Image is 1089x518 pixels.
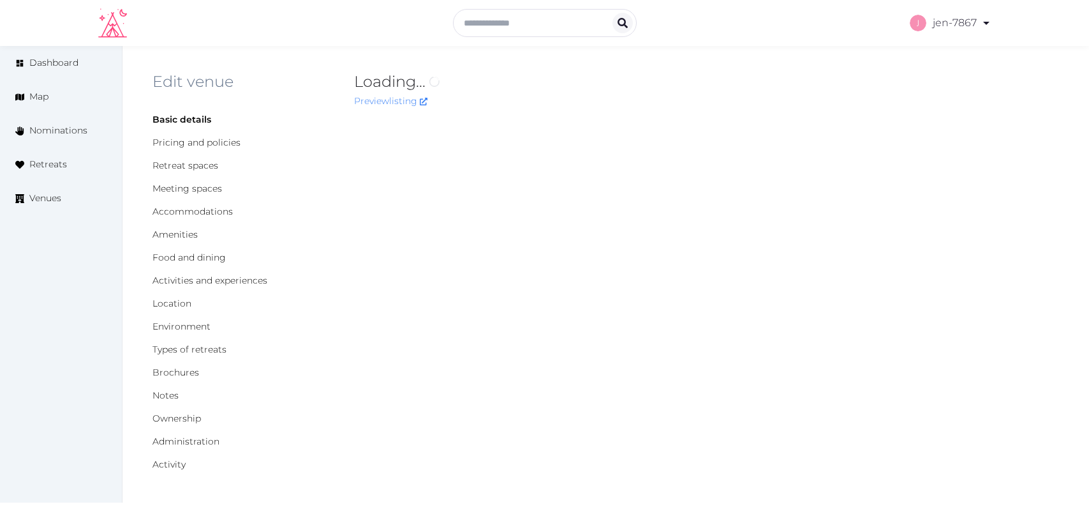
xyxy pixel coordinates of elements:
a: Pricing and policies [152,137,241,148]
a: Meeting spaces [152,183,222,194]
a: Administration [152,436,219,447]
h2: Edit venue [152,72,334,92]
a: Brochures [152,367,199,378]
a: Accommodations [152,206,233,217]
a: Location [152,298,191,309]
a: Ownership [152,413,201,424]
a: Retreat spaces [152,160,218,171]
span: Venues [29,192,61,205]
a: jen-7867 [910,5,991,41]
span: Nominations [29,124,87,137]
a: Preview listing [354,95,427,107]
a: Basic details [152,114,211,125]
span: Retreats [29,158,67,171]
span: Map [29,90,48,103]
a: Food and dining [152,252,226,263]
a: Environment [152,321,211,332]
a: Activity [152,459,186,470]
a: Types of retreats [152,344,226,355]
a: Amenities [152,229,198,240]
span: Dashboard [29,56,78,70]
h2: Loading... [354,72,878,92]
a: Activities and experiences [152,275,267,286]
a: Notes [152,390,179,401]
